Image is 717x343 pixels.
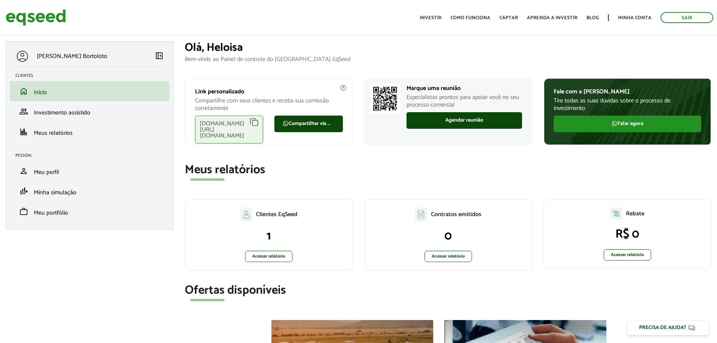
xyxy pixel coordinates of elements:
span: Meus relatórios [34,128,73,138]
li: Investimento assistido [10,101,169,122]
span: Meu portfólio [34,208,68,218]
h2: Ofertas disponíveis [185,284,711,297]
a: groupInvestimento assistido [15,107,164,116]
a: Aprenda a investir [527,15,577,20]
li: Minha simulação [10,181,169,201]
a: workMeu portfólio [15,207,164,216]
li: Início [10,81,169,101]
p: Link personalizado [195,88,343,95]
a: Compartilhar via WhatsApp [274,116,343,132]
img: EqSeed [6,8,66,27]
a: Investir [420,15,441,20]
img: agent-meulink-info2.svg [340,84,347,91]
a: Falar agora [554,116,701,132]
span: Meu perfil [34,167,59,177]
p: Especialistas prontos para apoiar você no seu processo comercial [406,94,522,108]
span: group [19,107,28,116]
a: personMeu perfil [15,166,164,175]
a: finance_modeMinha simulação [15,187,164,196]
a: Agendar reunião [406,112,522,129]
li: Meu perfil [10,161,169,181]
span: Minha simulação [34,188,76,198]
a: financeMeus relatórios [15,127,164,136]
span: Início [34,87,47,98]
img: Marcar reunião com consultor [370,84,400,114]
a: Minha conta [618,15,652,20]
p: [PERSON_NAME] Bortoloto [37,53,107,60]
a: Colapsar menu [155,51,164,62]
p: Contratos emitidos [431,211,481,218]
h2: Meus relatórios [185,163,711,177]
span: work [19,207,28,216]
p: Tire todas as suas dúvidas sobre o processo de investimento [554,97,701,111]
a: Sair [661,12,713,23]
p: Bem-vindo ao Painel de controle do [GEOGRAPHIC_DATA] EqSeed [185,56,711,63]
span: finance [19,127,28,136]
img: agent-contratos.svg [415,207,427,221]
img: FaWhatsapp.svg [612,120,618,127]
span: person [19,166,28,175]
img: agent-clientes.svg [240,207,252,221]
h2: Clientes [15,73,169,78]
p: 1 [193,229,344,243]
li: Meus relatórios [10,122,169,142]
a: Acessar relatório [604,249,651,261]
li: Meu portfólio [10,201,169,222]
img: agent-relatorio.svg [610,207,622,220]
p: Fale com a [PERSON_NAME] [554,88,701,95]
span: Investimento assistido [34,108,90,118]
a: Blog [586,15,599,20]
span: left_panel_close [155,51,164,60]
a: homeInício [15,87,164,96]
p: 0 [373,229,524,243]
img: FaWhatsapp.svg [283,120,289,127]
div: [DOMAIN_NAME][URL][DOMAIN_NAME] [195,116,263,143]
p: Clientes EqSeed [256,211,297,218]
p: Marque uma reunião [406,85,522,92]
a: Acessar relatório [425,251,472,262]
a: Como funciona [451,15,490,20]
p: R$ 0 [552,227,703,241]
h2: Pessoal [15,153,169,158]
p: Rebate [626,210,644,217]
a: Acessar relatório [245,251,292,262]
h1: Olá, Heloisa [185,41,711,54]
p: Compartilhe com seus clientes e receba sua comissão corretamente [195,97,343,111]
a: Captar [499,15,518,20]
span: finance_mode [19,187,28,196]
span: home [19,87,28,96]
